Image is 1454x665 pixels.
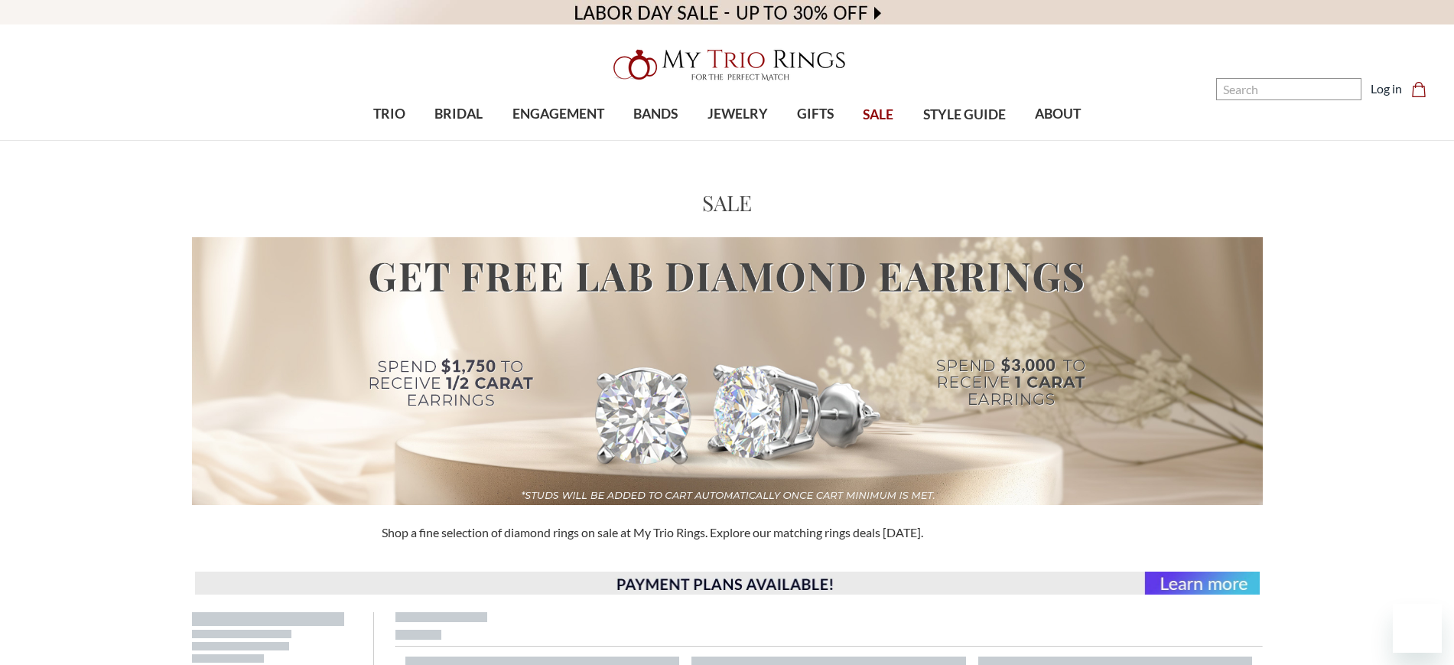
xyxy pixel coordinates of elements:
a: JEWELRY [692,90,782,139]
button: submenu toggle [648,139,663,141]
a: SALE [848,90,908,140]
span: ENGAGEMENT [512,104,604,124]
a: Log in [1371,80,1402,98]
span: BANDS [633,104,678,124]
span: ABOUT [1035,104,1081,124]
div: Shop a fine selection of diamond rings on sale at My Trio Rings. Explore our matching rings deals... [372,523,1082,542]
h1: SALE [702,187,753,219]
button: submenu toggle [730,139,745,141]
button: submenu toggle [451,139,467,141]
span: JEWELRY [707,104,768,124]
a: Cart with 0 items [1411,80,1436,98]
span: SALE [863,105,893,125]
svg: cart.cart_preview [1411,82,1426,97]
input: Search [1216,78,1361,100]
a: GIFTS [782,90,848,139]
a: ENGAGEMENT [498,90,619,139]
button: submenu toggle [808,139,823,141]
a: BANDS [619,90,692,139]
button: submenu toggle [551,139,566,141]
a: My Trio Rings [421,41,1032,90]
button: submenu toggle [382,139,397,141]
a: ABOUT [1020,90,1095,139]
span: STYLE GUIDE [923,105,1006,125]
button: submenu toggle [1050,139,1065,141]
a: STYLE GUIDE [908,90,1020,140]
a: BRIDAL [420,90,497,139]
span: BRIDAL [434,104,483,124]
img: My Trio Rings [605,41,850,90]
span: TRIO [373,104,405,124]
a: TRIO [359,90,420,139]
span: GIFTS [797,104,834,124]
iframe: Button to launch messaging window [1393,604,1442,653]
